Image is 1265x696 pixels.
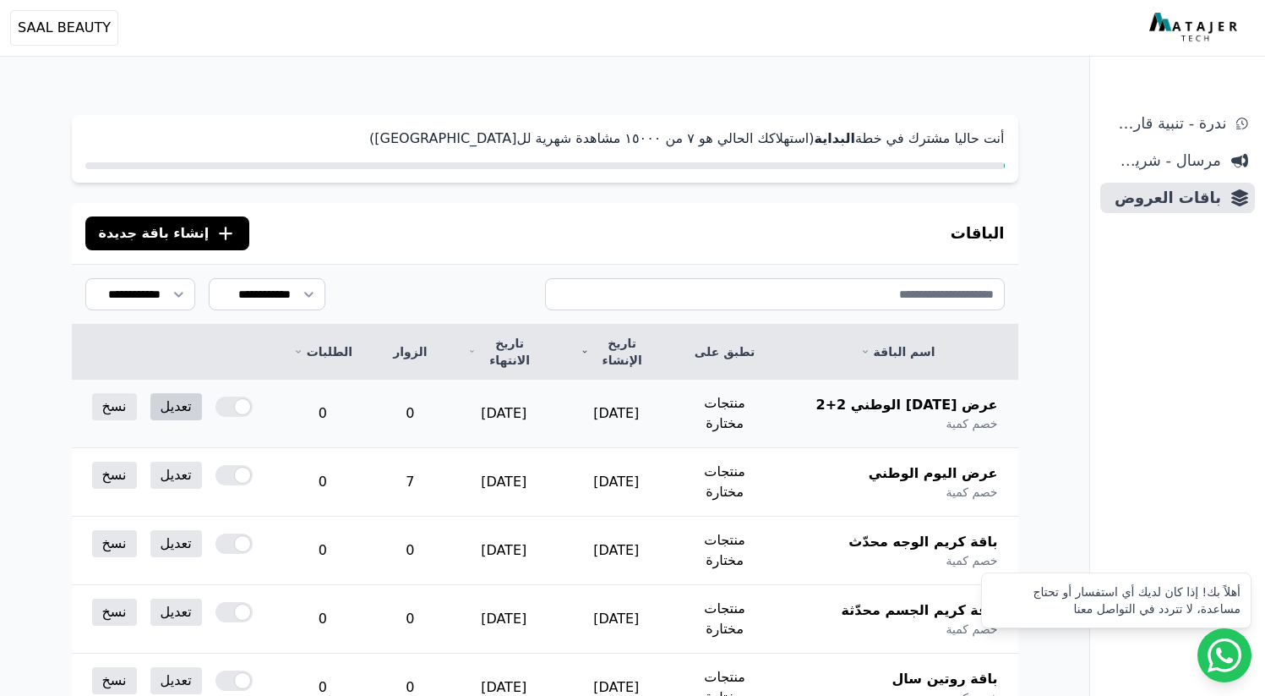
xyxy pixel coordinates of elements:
button: SAAL BEAUTY [10,10,118,46]
td: [DATE] [560,380,673,448]
td: منتجات مختارة [673,380,777,448]
a: تاريخ الانتهاء [468,335,540,369]
td: 0 [373,517,447,585]
a: تعديل [150,393,202,420]
strong: البداية [814,130,854,146]
td: منتجات مختارة [673,517,777,585]
td: منتجات مختارة [673,585,777,654]
td: 7 [373,448,447,517]
a: نسخ [92,462,137,489]
a: نسخ [92,393,137,420]
span: باقات العروض [1107,186,1221,210]
div: أهلاً بك! إذا كان لديك أي استفسار أو تحتاج مساعدة، لا تتردد في التواصل معنا [992,584,1240,617]
p: أنت حاليا مشترك في خطة (استهلاكك الحالي هو ٧ من ١٥۰۰۰ مشاهدة شهرية لل[GEOGRAPHIC_DATA]) [85,129,1005,149]
span: باقة كريم الجسم محدّثة [842,600,998,621]
a: تعديل [150,530,202,557]
td: 0 [273,380,373,448]
td: 0 [373,380,447,448]
td: منتجات مختارة [673,448,777,517]
th: الزوار [373,325,447,380]
span: SAAL BEAUTY [18,18,111,38]
td: 0 [273,448,373,517]
span: إنشاء باقة جديدة [99,223,210,244]
td: [DATE] [560,517,673,585]
span: خصم كمية [946,415,997,432]
span: خصم كمية [946,621,997,638]
a: اسم الباقة [798,343,998,360]
a: نسخ [92,599,137,626]
a: نسخ [92,667,137,694]
td: 0 [273,517,373,585]
a: تاريخ الإنشاء [581,335,652,369]
img: MatajerTech Logo [1149,13,1241,43]
span: باقة كريم الوجه محدّث [848,532,997,552]
td: [DATE] [560,448,673,517]
td: [DATE] [560,585,673,654]
a: تعديل [150,667,202,694]
span: مرسال - شريط دعاية [1107,149,1221,173]
th: تطبق على [673,325,777,380]
td: 0 [373,585,447,654]
span: خصم كمية [946,484,997,501]
td: [DATE] [448,448,560,517]
a: نسخ [92,530,137,557]
span: باقة روتين سال [891,669,997,689]
span: خصم كمية [946,552,997,569]
span: عرض اليوم الوطني [869,463,998,484]
button: إنشاء باقة جديدة [85,216,250,250]
span: ندرة - تنبية قارب علي النفاذ [1107,112,1226,135]
td: [DATE] [448,380,560,448]
a: الطلبات [293,343,352,360]
a: تعديل [150,462,202,489]
span: عرض [DATE] الوطني 2+2 [815,395,997,415]
td: [DATE] [448,585,560,654]
a: تعديل [150,599,202,626]
h3: الباقات [951,222,1005,245]
td: 0 [273,585,373,654]
td: [DATE] [448,517,560,585]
